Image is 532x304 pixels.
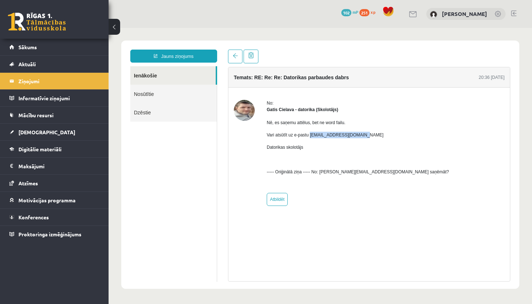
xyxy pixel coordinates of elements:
[158,104,340,110] p: Vari atsūtīt uz e-pastu [EMAIL_ADDRESS][DOMAIN_NAME]
[18,180,38,186] span: Atzīmes
[158,79,229,84] strong: Gatis Cielava - datorika (Skolotājs)
[9,175,100,191] a: Atzīmes
[18,146,62,152] span: Digitālie materiāli
[9,107,100,123] a: Mācību resursi
[18,214,49,220] span: Konferences
[18,197,76,203] span: Motivācijas programma
[9,90,100,106] a: Informatīvie ziņojumi
[22,38,107,57] a: Ienākošie
[9,209,100,225] a: Konferences
[158,165,179,178] a: Atbildēt
[9,39,100,55] a: Sākums
[22,57,108,75] a: Nosūtītie
[371,9,375,15] span: xp
[18,73,100,89] legend: Ziņojumi
[8,13,66,31] a: Rīgas 1. Tālmācības vidusskola
[125,72,146,93] img: Gatis Cielava - datorika
[158,116,340,123] p: Datorikas skolotājs
[359,9,379,15] a: 251 xp
[18,61,36,67] span: Aktuāli
[18,90,100,106] legend: Informatīvie ziņojumi
[9,56,100,72] a: Aktuāli
[18,112,54,118] span: Mācību resursi
[442,10,487,17] a: [PERSON_NAME]
[18,44,37,50] span: Sākums
[18,129,75,135] span: [DEMOGRAPHIC_DATA]
[341,9,358,15] a: 102 mP
[125,47,240,52] h4: Temats: RE: Re: Re: Datorikas parbaudes dabrs
[370,46,396,53] div: 20:36 [DATE]
[9,226,100,242] a: Proktoringa izmēģinājums
[18,158,100,174] legend: Maksājumi
[158,92,340,98] p: Nē, es saņemu attēlus, bet ne word failu.
[18,231,81,237] span: Proktoringa izmēģinājums
[430,11,437,18] img: Emīls Brakše
[352,9,358,15] span: mP
[9,73,100,89] a: Ziņojumi
[22,22,109,35] a: Jauns ziņojums
[22,75,108,94] a: Dzēstie
[9,124,100,140] a: [DEMOGRAPHIC_DATA]
[158,141,340,147] p: ----- Oriģinālā ziņa ----- No: [PERSON_NAME][EMAIL_ADDRESS][DOMAIN_NAME] saņēmāt?
[9,141,100,157] a: Digitālie materiāli
[341,9,351,16] span: 102
[359,9,370,16] span: 251
[9,192,100,208] a: Motivācijas programma
[158,72,340,79] div: No:
[9,158,100,174] a: Maksājumi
